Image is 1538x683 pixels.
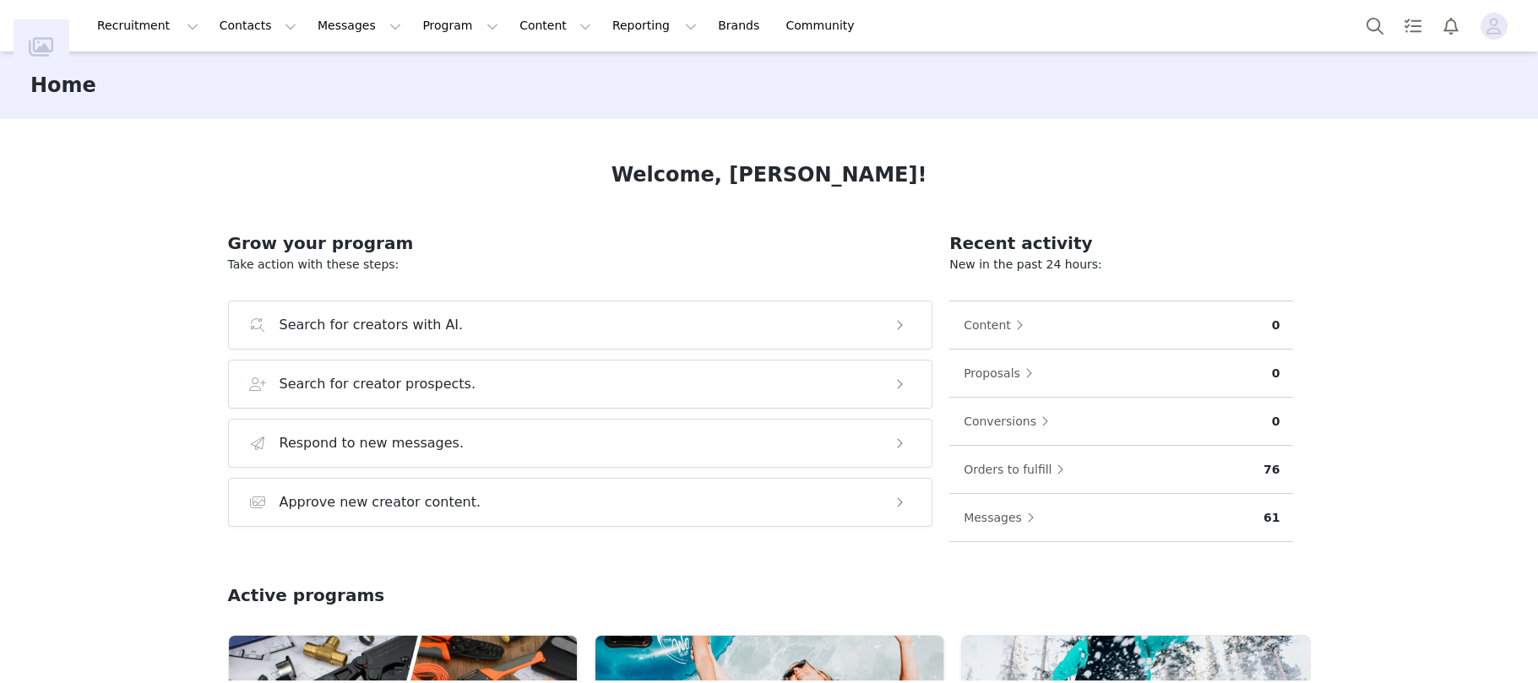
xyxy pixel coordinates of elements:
p: 61 [1264,509,1280,527]
button: Search for creators with AI. [228,301,933,350]
h3: Search for creators with AI. [280,315,464,335]
h2: Recent activity [949,230,1293,256]
button: Program [412,7,508,45]
p: 0 [1272,365,1280,382]
h2: Active programs [228,583,385,608]
button: Conversions [963,408,1057,435]
h2: Grow your program [228,230,933,256]
h3: Approve new creator content. [280,492,481,512]
h3: Home [30,70,96,100]
button: Recruitment [87,7,209,45]
p: Take action with these steps: [228,256,933,274]
button: Content [963,312,1032,339]
button: Search [1356,7,1394,45]
h3: Respond to new messages. [280,433,465,453]
p: 76 [1264,461,1280,479]
button: Notifications [1432,7,1470,45]
button: Reporting [602,7,707,45]
button: Messages [963,504,1043,531]
button: Content [509,7,601,45]
p: 0 [1272,413,1280,431]
button: Messages [307,7,411,45]
button: Orders to fulfill [963,456,1073,483]
a: Community [776,7,872,45]
button: Approve new creator content. [228,478,933,527]
button: Search for creator prospects. [228,360,933,409]
h3: Search for creator prospects. [280,374,476,394]
button: Contacts [209,7,307,45]
a: Brands [708,7,774,45]
button: Respond to new messages. [228,419,933,468]
p: 0 [1272,317,1280,334]
div: avatar [1486,13,1502,40]
p: New in the past 24 hours: [949,256,1293,274]
button: Profile [1470,13,1524,40]
a: Tasks [1394,7,1432,45]
h1: Welcome, [PERSON_NAME]! [611,160,927,190]
button: Proposals [963,360,1041,387]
